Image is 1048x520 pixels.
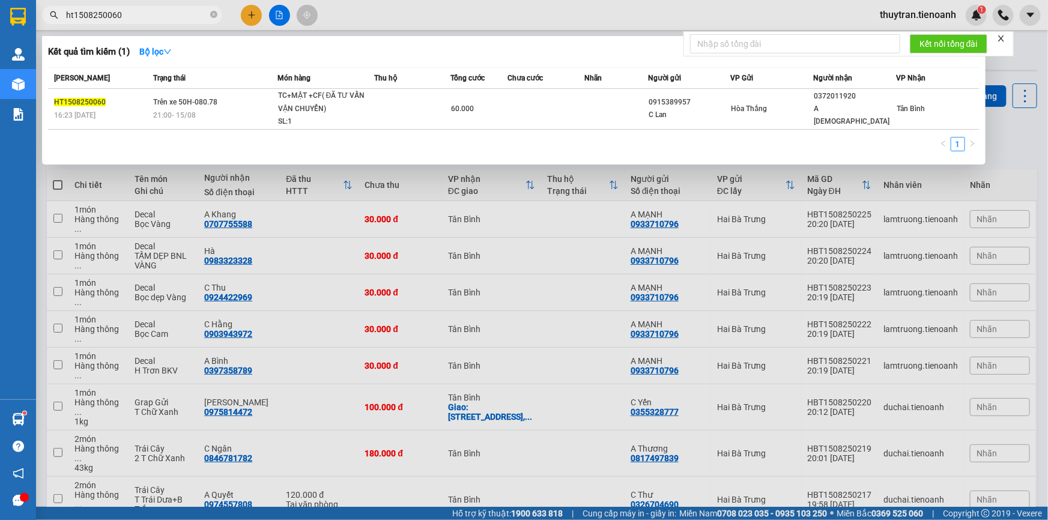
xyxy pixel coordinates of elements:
button: left [936,137,951,151]
img: logo-vxr [10,8,26,26]
span: Chưa cước [508,74,544,82]
span: VP Nhận [897,74,926,82]
li: 1 [951,137,965,151]
div: 0372011920 [814,90,896,103]
div: TC+MẬT +CF( ĐÃ TƯ VẤN VẬN CHUYỂN) [278,89,368,115]
sup: 1 [23,411,26,415]
div: 0915389957 [649,96,730,109]
li: Previous Page [936,137,951,151]
span: Món hàng [277,74,310,82]
input: Tìm tên, số ĐT hoặc mã đơn [66,8,208,22]
input: Nhập số tổng đài [690,34,900,53]
span: close-circle [210,11,217,18]
button: Kết nối tổng đài [910,34,987,53]
span: Trên xe 50H-080.78 [153,98,217,106]
div: SL: 1 [278,115,368,128]
span: Nhãn [584,74,602,82]
img: warehouse-icon [12,78,25,91]
span: close [997,34,1005,43]
span: Hòa Thắng [731,104,768,113]
button: right [965,137,980,151]
span: VP Gửi [731,74,754,82]
h3: Kết quả tìm kiếm ( 1 ) [48,46,130,58]
span: Tân Bình [897,104,925,113]
span: Kết nối tổng đài [919,37,978,50]
span: notification [13,468,24,479]
span: 16:23 [DATE] [54,111,95,119]
div: A [DEMOGRAPHIC_DATA] [814,103,896,128]
span: left [940,140,947,147]
span: Người gửi [648,74,681,82]
span: [PERSON_NAME] [54,74,110,82]
span: Thu hộ [374,74,397,82]
span: Trạng thái [153,74,186,82]
span: 60.000 [451,104,474,113]
li: Next Page [965,137,980,151]
span: right [969,140,976,147]
span: Người nhận [814,74,853,82]
span: 21:00 - 15/08 [153,111,196,119]
img: solution-icon [12,108,25,121]
span: close-circle [210,10,217,21]
a: 1 [951,138,965,151]
button: Bộ lọcdown [130,42,181,61]
span: message [13,495,24,506]
strong: Bộ lọc [139,47,172,56]
span: HT1508250060 [54,98,106,106]
img: warehouse-icon [12,48,25,61]
img: warehouse-icon [12,413,25,426]
span: Tổng cước [450,74,485,82]
div: C Lan [649,109,730,121]
span: down [163,47,172,56]
span: question-circle [13,441,24,452]
span: search [50,11,58,19]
